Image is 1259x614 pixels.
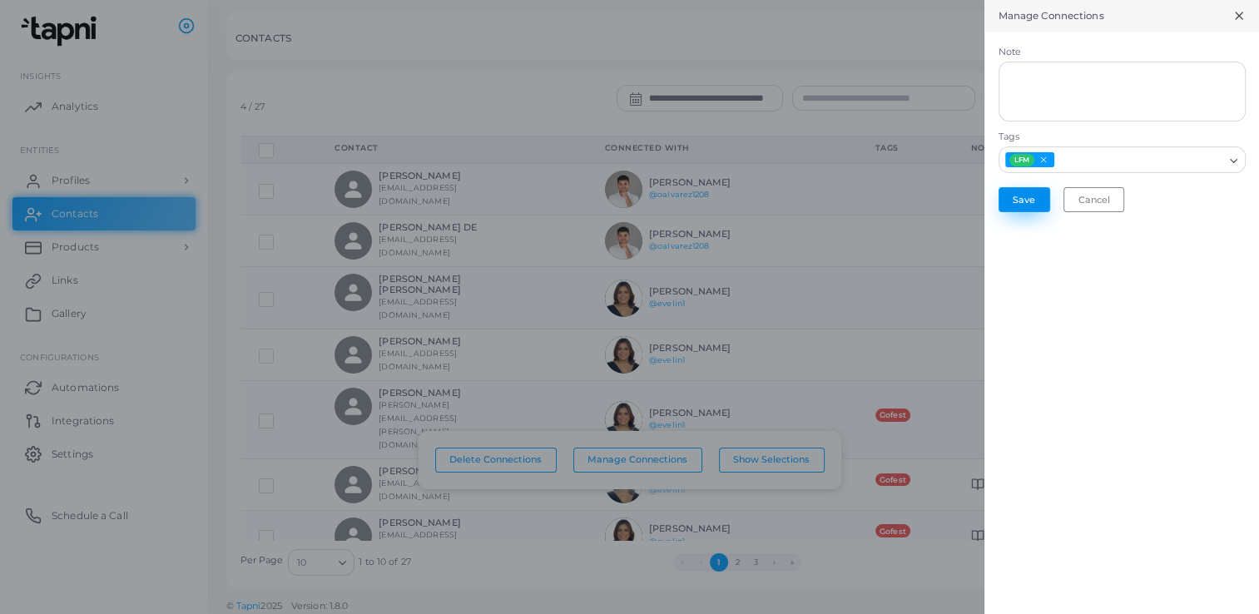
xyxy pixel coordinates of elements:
label: Tags [999,131,1019,144]
button: Deselect LFM [1038,154,1049,166]
button: Cancel [1063,187,1124,212]
span: LFM [1009,154,1033,166]
div: Search for option [999,146,1246,173]
input: Search for option [1056,151,1223,170]
button: Save [999,187,1050,212]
